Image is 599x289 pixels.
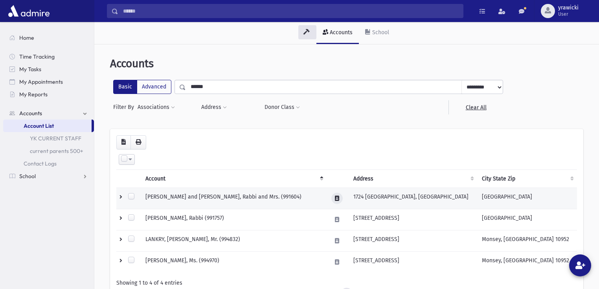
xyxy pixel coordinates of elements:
div: Accounts [328,29,353,36]
div: School [371,29,389,36]
th: Account: activate to sort column descending [141,169,327,188]
span: Accounts [19,110,42,117]
td: Monsey, [GEOGRAPHIC_DATA] 10952 [477,230,577,251]
img: AdmirePro [6,3,51,19]
a: School [3,170,94,182]
span: Time Tracking [19,53,55,60]
td: [STREET_ADDRESS] [349,230,477,251]
a: current parents 500+ [3,145,94,157]
th: Address : activate to sort column ascending [349,169,477,188]
span: My Reports [19,91,48,98]
span: Account List [24,122,54,129]
div: Showing 1 to 4 of 4 entries [116,279,577,287]
button: Donor Class [264,100,300,114]
td: [STREET_ADDRESS] [349,209,477,230]
label: Basic [113,80,137,94]
td: [PERSON_NAME], Rabbi (991757) [141,209,327,230]
a: Contact Logs [3,157,94,170]
a: My Appointments [3,75,94,88]
td: [PERSON_NAME] and [PERSON_NAME], Rabbi and Mrs. (991604) [141,188,327,209]
span: yrawicki [558,5,579,11]
a: My Reports [3,88,94,101]
a: My Tasks [3,63,94,75]
span: School [19,173,36,180]
input: Search [118,4,463,18]
span: My Tasks [19,66,41,73]
button: CSV [116,135,131,149]
td: [PERSON_NAME], Ms. (994970) [141,251,327,272]
td: Monsey, [GEOGRAPHIC_DATA] 10952 [477,251,577,272]
span: Contact Logs [24,160,57,167]
span: Accounts [110,57,154,70]
span: Filter By [113,103,137,111]
button: Print [130,135,146,149]
a: Home [3,31,94,44]
label: Advanced [137,80,171,94]
a: YK CURRENT STAFF [3,132,94,145]
button: Address [201,100,227,114]
a: School [359,22,395,44]
td: [GEOGRAPHIC_DATA] [477,188,577,209]
a: Accounts [3,107,94,120]
td: 1724 [GEOGRAPHIC_DATA], [GEOGRAPHIC_DATA] [349,188,477,209]
a: Clear All [448,100,503,114]
button: Associations [137,100,175,114]
span: Home [19,34,34,41]
span: My Appointments [19,78,63,85]
th: City State Zip : activate to sort column ascending [477,169,577,188]
a: Accounts [316,22,359,44]
a: Account List [3,120,92,132]
a: Time Tracking [3,50,94,63]
td: [GEOGRAPHIC_DATA] [477,209,577,230]
span: User [558,11,579,17]
td: LANKRY, [PERSON_NAME], Mr. (994832) [141,230,327,251]
td: [STREET_ADDRESS] [349,251,477,272]
div: FilterModes [113,80,171,94]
